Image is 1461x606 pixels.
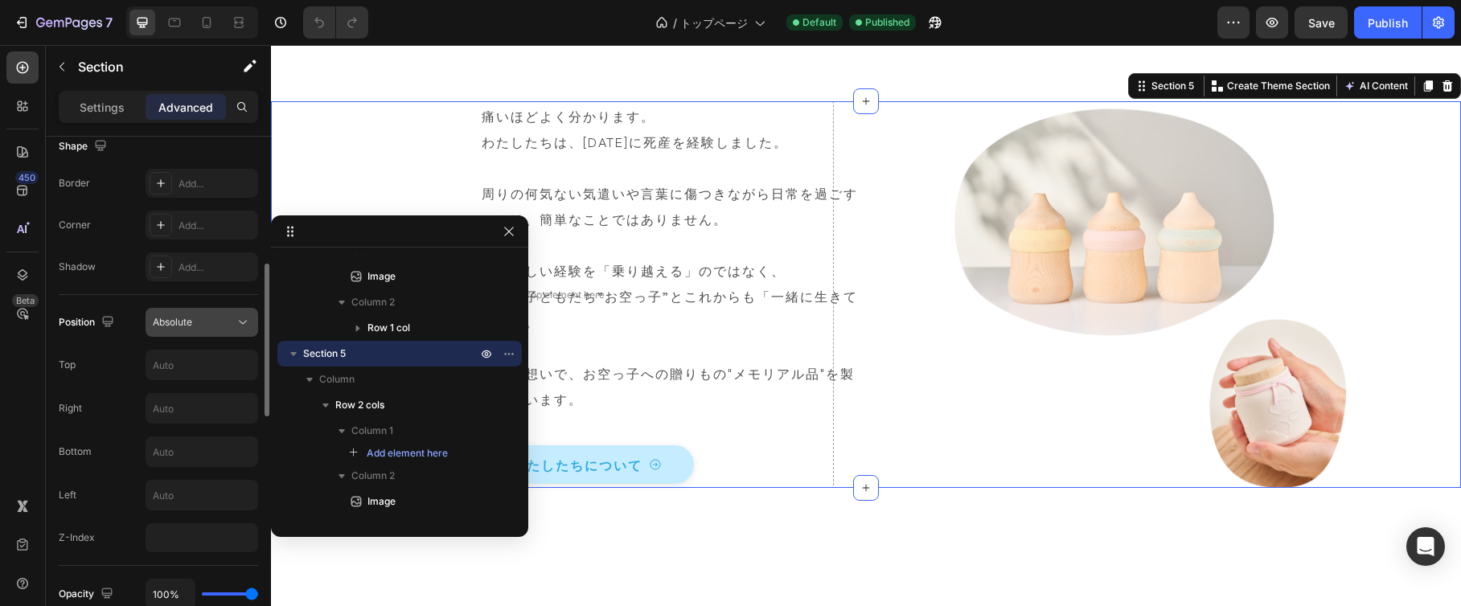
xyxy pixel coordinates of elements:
span: Save [1308,16,1335,30]
div: Add... [179,219,254,233]
iframe: Design area [271,45,1461,606]
span: Column 2 [351,468,395,484]
div: Bottom [59,444,92,459]
button: Publish [1354,6,1422,39]
div: Right [59,401,82,416]
span: Section 5 [303,346,346,362]
span: Column 1 [351,423,393,439]
div: Corner [59,218,91,232]
button: 7 [6,6,120,39]
div: Beta [12,294,39,307]
span: Published [865,15,909,30]
button: Absolute [146,308,258,337]
div: 450 [15,171,39,184]
div: Opacity [59,583,117,605]
div: Left [59,488,76,502]
div: Z-Index [59,530,95,545]
button: Add element here [342,444,455,463]
div: Undo/Redo [303,6,368,39]
span: Column [319,371,355,387]
div: Open Intercom Messenger [1406,527,1445,566]
p: Settings [80,99,125,116]
div: Shadow [59,260,96,274]
span: Add element here [367,446,448,461]
div: Top [59,358,76,372]
input: Auto [146,350,257,379]
input: Auto [146,481,257,510]
div: Shape [59,136,110,158]
div: Border [59,176,90,190]
span: Image [367,493,396,510]
div: Add... [179,177,254,191]
div: Position [59,312,117,334]
span: Absolute [153,316,192,328]
p: Section [78,57,210,76]
span: トップページ [680,14,748,31]
span: Row 1 col [367,320,410,336]
div: Publish [1368,14,1408,31]
p: Advanced [158,99,213,116]
button: Save [1295,6,1348,39]
span: / [673,14,677,31]
span: Image [367,268,396,285]
div: Add... [179,260,254,275]
p: 7 [105,13,113,32]
span: Column 2 [351,294,395,310]
span: Default [802,15,836,30]
input: Auto [146,394,257,423]
input: Auto [146,437,257,466]
span: Row 2 cols [335,397,384,413]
